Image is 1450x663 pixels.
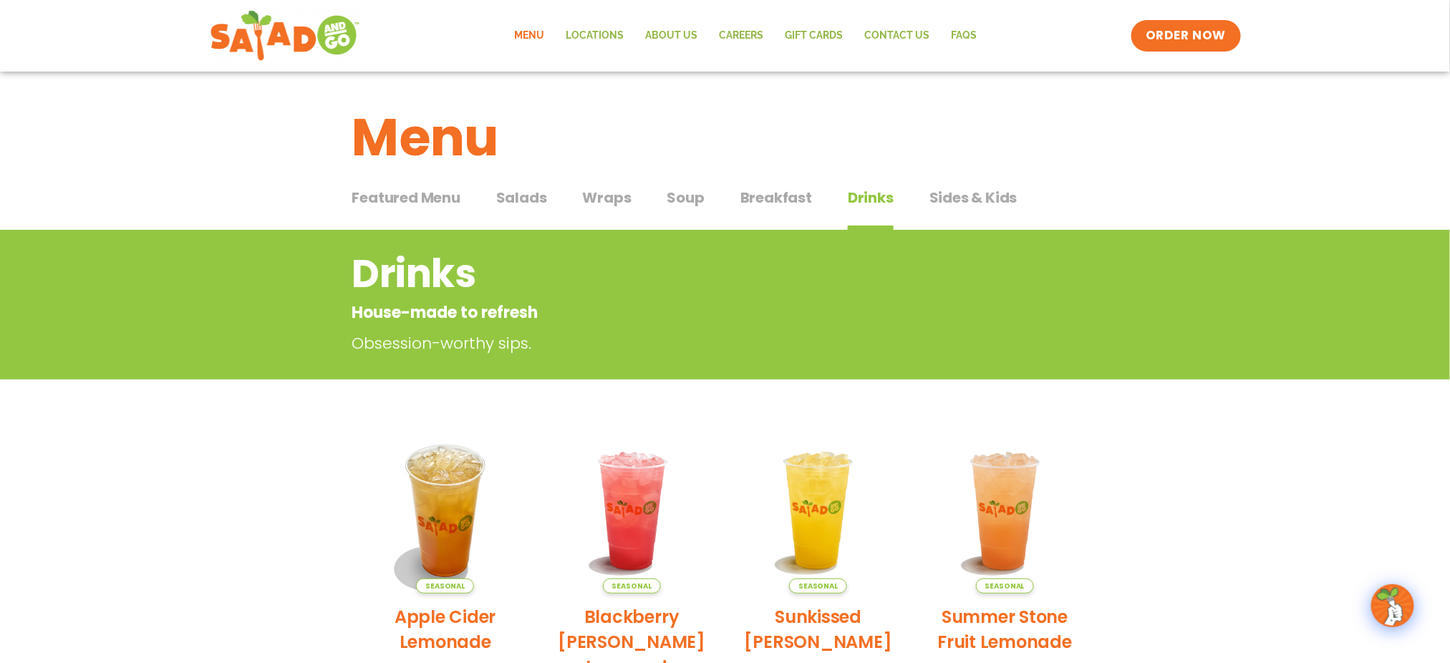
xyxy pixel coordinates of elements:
span: Seasonal [603,579,661,594]
a: Locations [556,19,635,52]
span: Sides & Kids [929,187,1018,208]
span: Breakfast [740,187,812,208]
span: Featured Menu [352,187,460,208]
span: Wraps [583,187,632,208]
span: Drinks [848,187,894,208]
span: Salads [496,187,547,208]
h2: Drinks [352,245,983,303]
span: ORDER NOW [1146,27,1226,44]
a: FAQs [941,19,988,52]
img: Product photo for Summer Stone Fruit Lemonade [922,428,1088,594]
span: Soup [667,187,705,208]
span: Seasonal [416,579,474,594]
img: Product photo for Blackberry Bramble Lemonade [549,428,715,594]
nav: Menu [504,19,988,52]
img: new-SAG-logo-768×292 [210,7,361,64]
a: Careers [709,19,775,52]
p: House-made to refresh [352,301,983,324]
img: Product photo for Sunkissed Yuzu Lemonade [736,428,902,594]
a: Contact Us [854,19,941,52]
a: Menu [504,19,556,52]
a: ORDER NOW [1131,20,1240,52]
a: About Us [635,19,709,52]
h2: Apple Cider Lemonade [363,604,528,654]
h1: Menu [352,99,1098,176]
a: GIFT CARDS [775,19,854,52]
p: Obsession-worthy sips. [352,331,990,355]
h2: Summer Stone Fruit Lemonade [922,604,1088,654]
img: Product photo for Apple Cider Lemonade [363,428,528,594]
div: Tabbed content [352,182,1098,231]
h2: Sunkissed [PERSON_NAME] [736,604,902,654]
span: Seasonal [789,579,847,594]
img: wpChatIcon [1373,586,1413,626]
span: Seasonal [976,579,1034,594]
